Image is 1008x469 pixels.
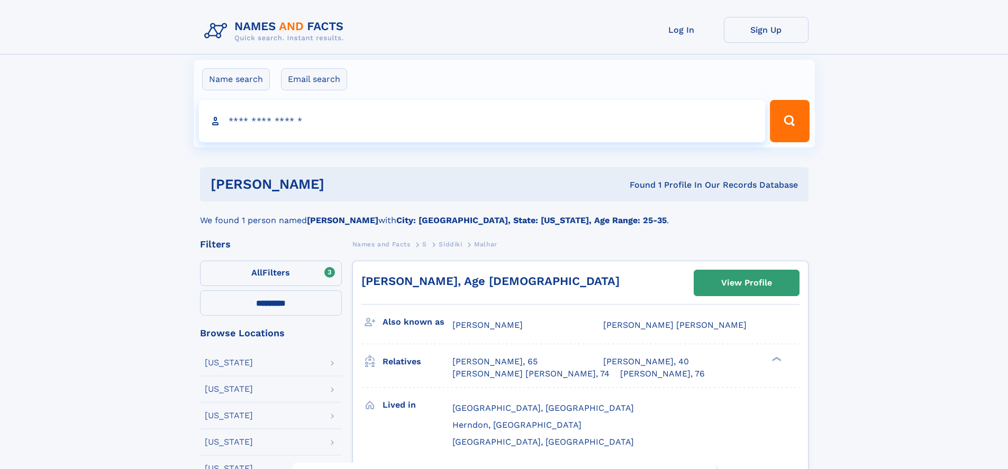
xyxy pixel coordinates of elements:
a: Log In [639,17,724,43]
a: View Profile [694,270,799,296]
a: Sign Up [724,17,809,43]
label: Name search [202,68,270,90]
div: Browse Locations [200,328,342,338]
a: Siddiki [439,237,462,251]
a: [PERSON_NAME], 76 [620,368,705,380]
a: [PERSON_NAME], Age [DEMOGRAPHIC_DATA] [361,274,620,288]
div: View Profile [721,271,772,295]
span: S [422,241,427,248]
div: [US_STATE] [205,358,253,367]
a: [PERSON_NAME] [PERSON_NAME], 74 [452,368,610,380]
div: [US_STATE] [205,438,253,446]
span: [PERSON_NAME] [452,320,523,330]
div: ❯ [769,356,782,363]
div: We found 1 person named with . [200,201,809,227]
span: [GEOGRAPHIC_DATA], [GEOGRAPHIC_DATA] [452,437,634,447]
h3: Lived in [383,396,452,414]
a: [PERSON_NAME], 65 [452,356,538,367]
b: City: [GEOGRAPHIC_DATA], State: [US_STATE], Age Range: 25-35 [396,215,667,225]
span: All [251,268,262,278]
b: [PERSON_NAME] [307,215,378,225]
a: Names and Facts [352,237,411,251]
img: Logo Names and Facts [200,17,352,45]
label: Filters [200,261,342,286]
h1: [PERSON_NAME] [211,178,477,191]
input: search input [199,100,766,142]
span: Malhar [474,241,497,248]
span: Herndon, [GEOGRAPHIC_DATA] [452,420,582,430]
a: [PERSON_NAME], 40 [603,356,689,367]
div: Found 1 Profile In Our Records Database [477,179,798,191]
span: Siddiki [439,241,462,248]
div: [US_STATE] [205,411,253,420]
span: [PERSON_NAME] [PERSON_NAME] [603,320,747,330]
div: [US_STATE] [205,385,253,393]
h3: Relatives [383,353,452,371]
a: S [422,237,427,251]
label: Email search [281,68,347,90]
span: [GEOGRAPHIC_DATA], [GEOGRAPHIC_DATA] [452,403,634,413]
button: Search Button [770,100,809,142]
h3: Also known as [383,313,452,331]
div: Filters [200,240,342,249]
